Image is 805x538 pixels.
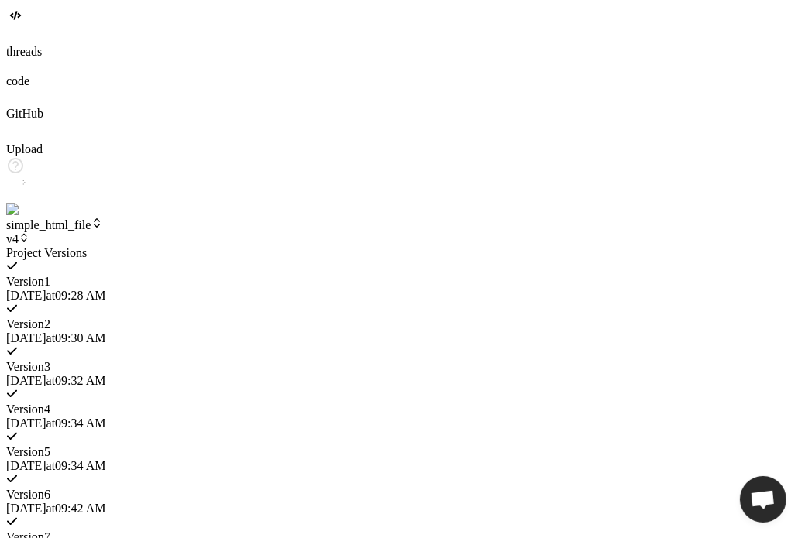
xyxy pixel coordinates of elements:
[6,142,43,156] label: Upload
[6,218,103,231] span: simple_html_file
[6,360,50,373] span: Version 3
[6,445,50,458] span: Version 5
[6,416,105,430] span: [DATE] at 09:34 AM
[6,275,50,288] span: Version 1
[6,459,105,472] span: [DATE] at 09:34 AM
[6,232,29,245] span: v4
[6,374,105,387] span: [DATE] at 09:32 AM
[6,45,42,58] label: threads
[6,488,50,501] span: Version 6
[6,317,50,331] span: Version 2
[6,502,105,515] span: [DATE] at 09:42 AM
[6,289,105,302] span: [DATE] at 09:28 AM
[6,107,43,120] label: GitHub
[740,476,786,523] div: Open chat
[6,331,105,344] span: [DATE] at 09:30 AM
[6,246,268,260] div: Project Versions
[6,203,57,217] img: settings
[6,403,50,416] span: Version 4
[6,74,29,87] label: code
